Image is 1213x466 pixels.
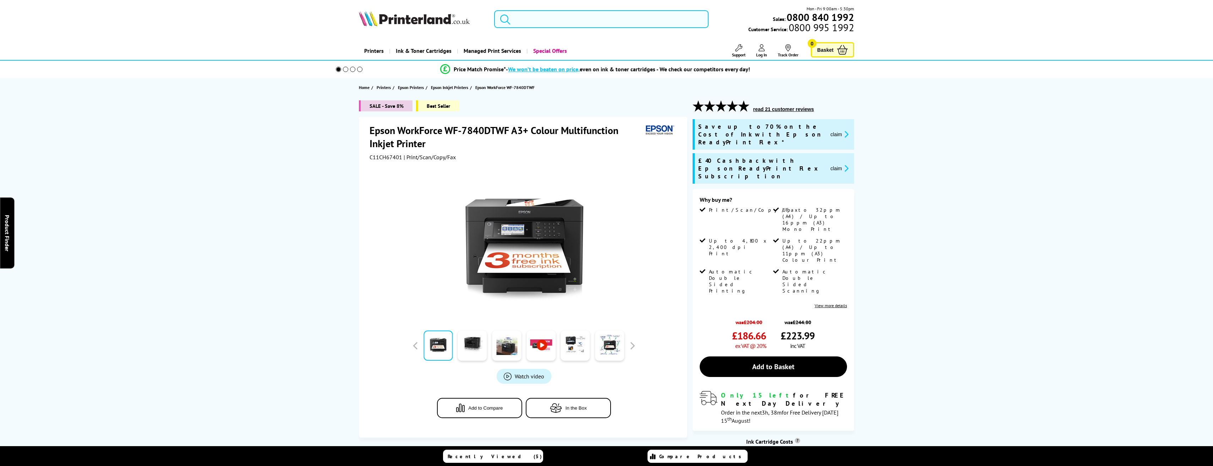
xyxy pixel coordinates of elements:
span: Save up to 70% on the Cost of Ink with Epson ReadyPrint Flex* [698,123,825,146]
a: Recently Viewed (5) [443,450,543,463]
a: Home [359,84,371,91]
a: Printers [359,42,389,60]
span: Up to 32ppm (A4) / Up to 16ppm (A3) Mono Print [782,207,846,232]
span: Compare Products [659,453,745,460]
span: Only 15 left [721,391,793,399]
span: Product Finder [4,215,11,251]
span: Support [732,52,745,57]
img: Epson [643,124,676,137]
img: Epson WorkForce WF-7840DTWF [454,175,594,314]
span: Log In [756,52,767,57]
a: Printerland Logo [359,11,485,28]
span: Sales: [773,16,786,22]
b: 0800 840 1992 [787,11,854,24]
button: promo-description [828,130,851,138]
span: Order in the next for Free Delivery [DATE] 15 August! [721,409,838,424]
h1: Epson WorkForce WF-7840DTWF A3+ Colour Multifunction Inkjet Printer [370,124,643,150]
a: Epson Printers [398,84,426,91]
span: Basket [817,45,834,55]
span: Customer Service: [748,24,854,33]
sup: Cost per page [795,438,800,443]
div: Ink Cartridge Costs [693,438,854,445]
span: | Print/Scan/Copy/Fax [404,154,456,161]
span: Up to 4,800 x 2,400 dpi Print [709,238,772,257]
a: 0800 840 1992 [786,14,854,21]
span: SALE - Save 8% [359,100,412,111]
span: Home [359,84,370,91]
div: Why buy me? [700,196,847,207]
strike: £244.80 [793,319,811,326]
span: Print/Scan/Copy/Fax [709,207,800,213]
span: Add to Compare [468,405,503,411]
a: Log In [756,44,767,57]
button: In the Box [526,398,611,418]
span: Automatic Double Sided Scanning [782,268,846,294]
span: Price Match Promise* [454,66,506,73]
a: Track Order [778,44,798,57]
a: Add to Basket [700,356,847,377]
span: was [732,315,766,326]
span: Epson Inkjet Printers [431,84,468,91]
span: 3h, 38m [762,409,782,416]
span: £40 Cashback with Epson ReadyPrint Flex Subscription [698,157,825,180]
a: Support [732,44,745,57]
a: View more details [815,303,847,308]
span: inc VAT [790,342,805,349]
span: Ink & Toner Cartridges [396,42,452,60]
span: We won’t be beaten on price, [508,66,580,73]
span: Printers [377,84,391,91]
img: Printerland Logo [359,11,470,26]
a: Managed Print Services [457,42,526,60]
span: In the Box [565,405,587,411]
span: Up to 22ppm (A4) / Up to 11ppm (A3) Colour Print [782,238,846,263]
strike: £204.00 [744,319,762,326]
span: Mon - Fri 9:00am - 5:30pm [807,5,854,12]
div: - even on ink & toner cartridges - We check our competitors every day! [506,66,750,73]
span: Epson Printers [398,84,424,91]
button: Add to Compare [437,398,522,418]
span: £186.66 [732,329,766,342]
span: £223.99 [781,329,815,342]
span: was [781,315,815,326]
a: Special Offers [526,42,572,60]
span: Automatic Double Sided Printing [709,268,772,294]
span: C11CH67401 [370,154,402,161]
span: Epson WorkForce WF-7840DTWF [475,85,535,90]
sup: th [727,416,732,422]
li: modal_Promise [326,63,865,76]
span: 0 [808,39,816,48]
a: Product_All_Videos [497,369,551,384]
span: Best Seller [416,100,459,111]
span: 0800 995 1992 [788,24,854,31]
a: Printers [377,84,393,91]
a: Compare Products [648,450,748,463]
a: Epson Inkjet Printers [431,84,470,91]
a: Basket 0 [811,42,854,57]
button: promo-description [828,164,851,172]
span: Watch video [515,373,544,380]
span: Recently Viewed (5) [448,453,542,460]
span: ex VAT @ 20% [735,342,766,349]
div: modal_delivery [700,391,847,424]
button: read 21 customer reviews [751,106,816,112]
div: for FREE Next Day Delivery [721,391,847,407]
a: Ink & Toner Cartridges [389,42,457,60]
